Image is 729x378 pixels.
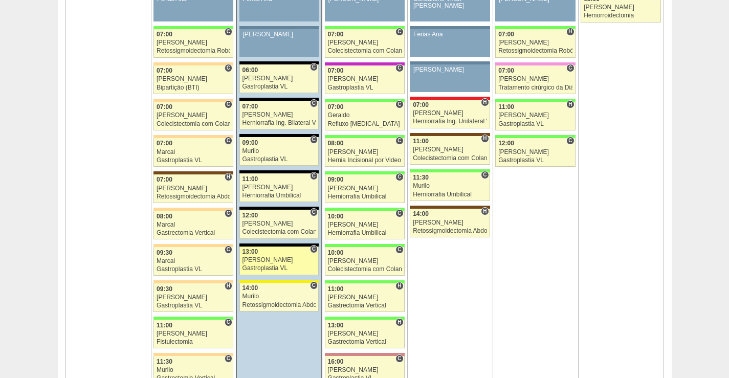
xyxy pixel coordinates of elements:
a: C 08:00 Marcal Gastrectomia Vertical [153,211,233,239]
div: [PERSON_NAME] [498,112,572,119]
a: H 11:00 [PERSON_NAME] Colecistectomia com Colangiografia VL [410,136,490,165]
div: Key: Maria Braido [325,62,405,65]
a: C 10:00 [PERSON_NAME] Herniorrafia Umbilical [325,211,405,239]
div: Herniorrafia Ing. Bilateral VL [242,120,316,126]
span: Consultório [225,354,232,363]
div: Murilo [157,367,230,373]
div: Key: Brasil [153,26,233,29]
div: Key: Brasil [325,99,405,102]
span: Consultório [225,28,232,36]
a: [PERSON_NAME] [239,29,319,57]
div: [PERSON_NAME] [328,330,402,337]
a: H 07:00 [PERSON_NAME] Retossigmoidectomia Robótica [495,29,575,58]
span: 07:00 [157,176,172,183]
div: Gastroplastia VL [157,302,230,309]
div: Gastrectomia Vertical [328,302,402,309]
span: 06:00 [242,66,258,74]
a: H 07:00 [PERSON_NAME] Herniorrafia Ing. Unilateral VL [410,100,490,128]
div: Colecistectomia com Colangiografia VL [328,266,402,273]
span: Consultório [395,173,403,181]
span: Consultório [395,209,403,217]
div: Key: Brasil [325,208,405,211]
a: C 07:00 [PERSON_NAME] Colecistectomia com Colangiografia VL [325,29,405,58]
div: Key: Bartira [153,244,233,247]
a: C 07:00 [PERSON_NAME] Retossigmoidectomia Robótica [153,29,233,58]
a: C 08:00 [PERSON_NAME] Hernia Incisional por Video [325,138,405,167]
span: Consultório [225,64,232,72]
div: [PERSON_NAME] [413,66,487,73]
div: Gastroplastia VL [328,84,402,91]
div: [PERSON_NAME] [413,146,487,153]
a: C 11:00 [PERSON_NAME] Herniorrafia Umbilical [239,173,319,202]
div: Gastrectomia Vertical [157,230,230,236]
div: Retossigmoidectomia Robótica [157,48,230,54]
span: Consultório [395,28,403,36]
span: 08:00 [328,140,344,147]
div: Key: Blanc [239,207,319,210]
div: Murilo [242,148,316,154]
span: Consultório [395,137,403,145]
div: Gastroplastia VL [498,157,572,164]
div: Key: Blanc [239,243,319,247]
span: 13:00 [328,322,344,329]
a: C 07:00 [PERSON_NAME] Herniorrafia Ing. Bilateral VL [239,101,319,129]
span: Consultório [566,64,574,72]
span: 10:00 [328,213,344,220]
a: H 11:00 [PERSON_NAME] Gastroplastia VL [495,102,575,130]
span: 07:00 [328,67,344,74]
div: [PERSON_NAME] [242,184,316,191]
div: Gastrectomia Vertical [328,339,402,345]
a: H 14:00 [PERSON_NAME] Retossigmoidectomia Abdominal VL [410,209,490,237]
div: [PERSON_NAME] [157,294,230,301]
span: Consultório [225,137,232,145]
div: Key: Brasil [495,135,575,138]
div: Key: Santa Helena [325,353,405,356]
div: Key: Brasil [410,169,490,172]
span: 10:00 [328,249,344,256]
a: C 09:00 Murilo Gastroplastia VL [239,137,319,166]
a: C 07:00 [PERSON_NAME] Bipartição (BTI) [153,65,233,94]
div: Key: Brasil [495,99,575,102]
a: C 07:00 [PERSON_NAME] Tratamento cirúrgico da Diástase do reto abdomem [495,65,575,94]
span: Consultório [310,99,318,107]
div: [PERSON_NAME] [157,76,230,82]
a: C 11:30 Murilo Herniorrafia Umbilical [410,172,490,201]
span: Consultório [395,100,403,108]
div: Retossigmoidectomia Abdominal VL [157,193,230,200]
span: Consultório [225,318,232,326]
div: [PERSON_NAME] [157,112,230,119]
span: Consultório [225,100,232,108]
span: 07:00 [157,140,172,147]
span: 09:30 [157,285,172,293]
span: Hospital [566,28,574,36]
div: [PERSON_NAME] [242,257,316,263]
span: 12:00 [242,212,258,219]
a: H 11:00 [PERSON_NAME] Gastrectomia Vertical [325,283,405,312]
div: Key: Blanc [239,134,319,137]
a: H 13:00 [PERSON_NAME] Gastrectomia Vertical [325,320,405,348]
div: Murilo [242,293,316,300]
div: Colecistectomia com Colangiografia VL [157,121,230,127]
span: Hospital [481,135,489,143]
div: Key: Blanc [239,61,319,64]
div: Herniorrafia Umbilical [413,191,487,198]
span: 07:00 [328,103,344,110]
a: H 09:30 [PERSON_NAME] Gastroplastia VL [153,283,233,312]
span: 11:30 [157,358,172,365]
a: C 13:00 [PERSON_NAME] Gastroplastia VL [239,247,319,275]
div: [PERSON_NAME] [243,31,316,38]
div: Bipartição (BTI) [157,84,230,91]
div: Herniorrafia Umbilical [328,230,402,236]
div: Herniorrafia Ing. Unilateral VL [413,118,487,125]
div: Key: Assunção [410,97,490,100]
span: Hospital [395,282,403,290]
span: Hospital [225,282,232,290]
div: Geraldo [328,112,402,119]
span: 07:00 [157,67,172,74]
div: [PERSON_NAME] [328,39,402,46]
span: 11:00 [328,285,344,293]
span: 12:00 [498,140,514,147]
div: Key: Bartira [153,99,233,102]
div: Key: Santa Rita [239,280,319,283]
div: Gastroplastia VL [242,83,316,90]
